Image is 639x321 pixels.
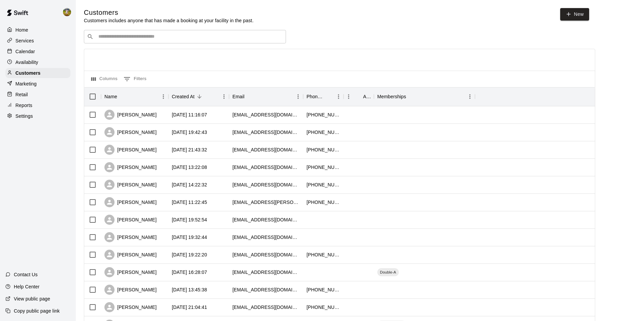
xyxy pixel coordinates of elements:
p: Services [15,37,34,44]
a: Marketing [5,79,70,89]
p: Copy public page link [14,308,60,314]
div: Created At [172,87,195,106]
div: jnash@normangeeisd.org [232,304,300,311]
div: bivianj@yahoo.com [232,286,300,293]
div: [PERSON_NAME] [104,285,157,295]
div: [PERSON_NAME] [104,302,157,312]
p: View public page [14,295,50,302]
div: Retail [5,90,70,100]
div: +15122871490 [307,304,340,311]
div: 2025-08-16 11:16:07 [172,111,207,118]
p: Availability [15,59,38,66]
div: Double-A [377,268,399,276]
div: 2025-08-06 14:22:32 [172,181,207,188]
div: Phone Number [303,87,344,106]
div: [PERSON_NAME] [104,127,157,137]
div: Search customers by name or email [84,30,286,43]
div: [PERSON_NAME] [104,250,157,260]
div: lednicky12@gmail.com [232,111,300,118]
button: Sort [324,92,333,101]
div: Email [232,87,245,106]
div: 2025-08-14 19:42:43 [172,129,207,136]
div: khvann40@gmail.com [232,216,300,223]
div: [PERSON_NAME] [104,197,157,207]
div: Phone Number [307,87,324,106]
div: 2025-08-12 13:22:08 [172,164,207,171]
p: Home [15,27,28,33]
div: +19794505753 [307,111,340,118]
div: +19792196649 [307,199,340,206]
div: Jhonny Montoya [62,5,76,19]
a: Settings [5,111,70,121]
a: Availability [5,57,70,67]
div: chwilson93@yahoo.com [232,181,300,188]
button: Sort [354,92,363,101]
div: 2025-08-04 16:28:07 [172,269,207,276]
button: Select columns [90,74,119,84]
div: nashco3@outlook.com [232,234,300,241]
div: +19795303330 [307,129,340,136]
button: Menu [465,92,475,102]
div: [PERSON_NAME] [104,232,157,242]
div: 2025-08-04 13:45:38 [172,286,207,293]
div: jerilyn1985@yahoo.com [232,164,300,171]
a: Calendar [5,46,70,57]
a: Customers [5,68,70,78]
div: [PERSON_NAME] [104,110,157,120]
div: 2025-08-05 19:32:44 [172,234,207,241]
button: Menu [219,92,229,102]
h5: Customers [84,8,254,17]
p: Marketing [15,80,37,87]
div: +12542520953 [307,146,340,153]
p: Help Center [14,283,39,290]
a: Home [5,25,70,35]
button: Menu [158,92,168,102]
p: Contact Us [14,271,38,278]
button: Sort [195,92,204,101]
button: Sort [117,92,127,101]
button: Sort [406,92,416,101]
div: tayl0rcar3y@gmail.com [232,146,300,153]
button: Sort [245,92,254,101]
div: +19796352048 [307,286,340,293]
button: Show filters [122,74,148,84]
img: Jhonny Montoya [63,8,71,16]
p: Customers [15,70,40,76]
button: Menu [344,92,354,102]
div: Memberships [374,87,475,106]
div: +15126296700 [307,181,340,188]
div: Name [104,87,117,106]
div: [PERSON_NAME] [104,145,157,155]
p: Customers includes anyone that has made a booking at your facility in the past. [84,17,254,24]
div: 2025-08-05 19:22:20 [172,251,207,258]
a: Services [5,36,70,46]
div: Email [229,87,303,106]
div: [PERSON_NAME] [104,267,157,277]
div: [PERSON_NAME] [104,162,157,172]
div: [PERSON_NAME] [104,180,157,190]
div: Created At [168,87,229,106]
div: abby.a.thielen@gmail.com [232,199,300,206]
span: Double-A [377,270,399,275]
div: Memberships [377,87,406,106]
p: Calendar [15,48,35,55]
button: Menu [333,92,344,102]
div: 2025-08-05 19:52:54 [172,216,207,223]
div: kreverett87@gmail.com [232,251,300,258]
div: Name [101,87,168,106]
p: Settings [15,113,33,119]
a: New [560,8,589,21]
p: Retail [15,91,28,98]
div: +19797771133 [307,164,340,171]
a: Reports [5,100,70,110]
div: 2025-08-03 21:04:41 [172,304,207,311]
div: Age [363,87,371,106]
